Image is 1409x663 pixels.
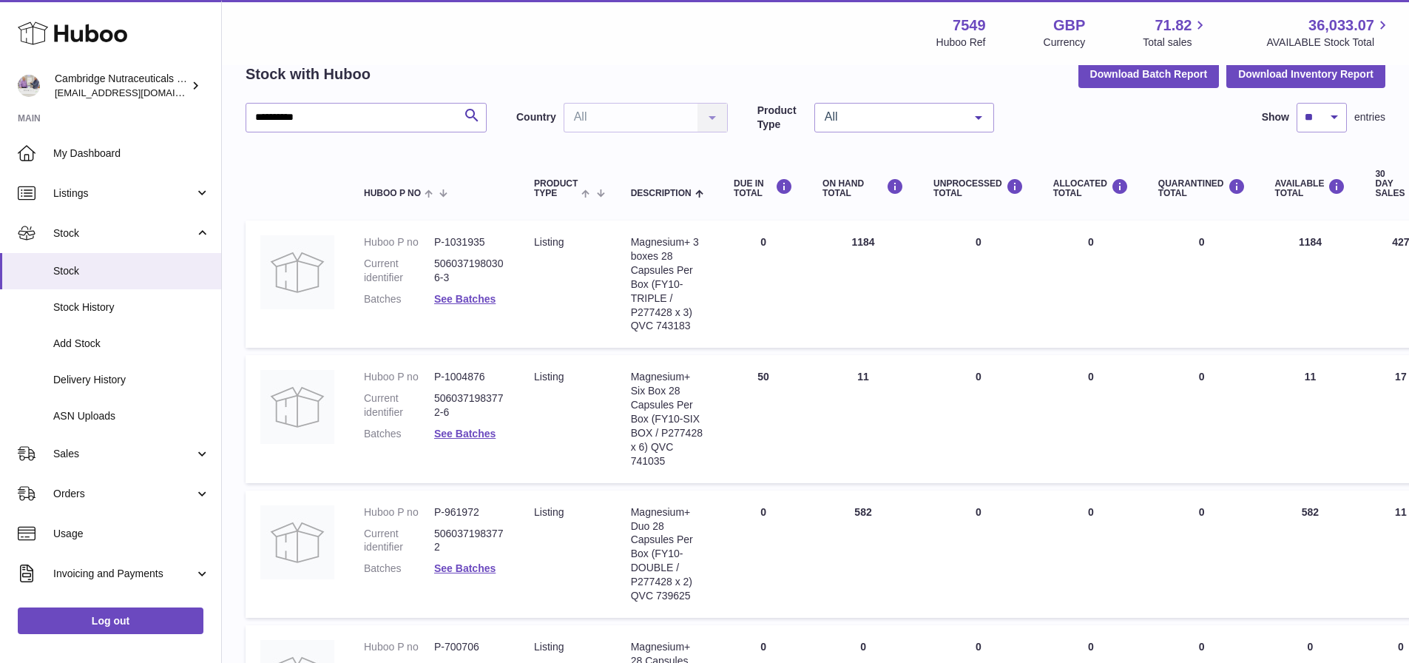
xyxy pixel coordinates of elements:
dt: Huboo P no [364,370,434,384]
td: 11 [1260,355,1361,482]
td: 582 [1260,491,1361,618]
dt: Current identifier [364,527,434,555]
div: UNPROCESSED Total [933,178,1024,198]
div: QUARANTINED Total [1158,178,1246,198]
span: My Dashboard [53,147,210,161]
span: Sales [53,447,195,461]
span: Product Type [534,179,578,198]
span: 0 [1199,371,1205,383]
span: All [821,110,964,124]
dd: 5060371983772-6 [434,391,504,420]
dd: 5060371980306-3 [434,257,504,285]
td: 50 [719,355,808,482]
button: Download Inventory Report [1226,61,1385,87]
span: [EMAIL_ADDRESS][DOMAIN_NAME] [55,87,217,98]
label: Product Type [757,104,807,132]
td: 582 [808,491,919,618]
td: 1184 [1260,221,1361,348]
dt: Huboo P no [364,505,434,519]
td: 1184 [808,221,919,348]
span: Total sales [1143,36,1209,50]
td: 0 [1038,355,1143,482]
span: 0 [1199,641,1205,653]
dt: Batches [364,562,434,576]
td: 0 [919,355,1038,482]
span: Description [631,189,692,198]
a: 71.82 Total sales [1143,16,1209,50]
span: 0 [1199,506,1205,518]
button: Download Batch Report [1078,61,1220,87]
span: AVAILABLE Stock Total [1266,36,1391,50]
span: 71.82 [1155,16,1192,36]
span: Usage [53,527,210,541]
dd: 5060371983772 [434,527,504,555]
dd: P-700706 [434,640,504,654]
dt: Batches [364,292,434,306]
label: Country [516,110,556,124]
strong: 7549 [953,16,986,36]
img: product image [260,370,334,444]
div: ON HAND Total [822,178,904,198]
span: Stock History [53,300,210,314]
a: Log out [18,608,203,634]
span: entries [1354,110,1385,124]
a: 36,033.07 AVAILABLE Stock Total [1266,16,1391,50]
span: 36,033.07 [1308,16,1374,36]
span: Huboo P no [364,189,421,198]
div: Cambridge Nutraceuticals Ltd [55,72,188,100]
td: 0 [919,491,1038,618]
span: listing [534,371,564,383]
span: Orders [53,487,195,501]
td: 0 [719,491,808,618]
span: Delivery History [53,373,210,387]
span: Stock [53,264,210,278]
label: Show [1262,110,1289,124]
dt: Batches [364,427,434,441]
dt: Huboo P no [364,640,434,654]
h2: Stock with Huboo [246,64,371,84]
img: product image [260,505,334,579]
dt: Huboo P no [364,235,434,249]
a: See Batches [434,562,496,574]
div: DUE IN TOTAL [734,178,793,198]
div: Huboo Ref [936,36,986,50]
div: ALLOCATED Total [1053,178,1129,198]
td: 0 [1038,491,1143,618]
span: Stock [53,226,195,240]
img: qvc@camnutra.com [18,75,40,97]
td: 11 [808,355,919,482]
strong: GBP [1053,16,1085,36]
span: Add Stock [53,337,210,351]
dt: Current identifier [364,257,434,285]
dd: P-1004876 [434,370,504,384]
img: product image [260,235,334,309]
dd: P-961972 [434,505,504,519]
div: Currency [1044,36,1086,50]
td: 0 [1038,221,1143,348]
span: listing [534,236,564,248]
td: 0 [919,221,1038,348]
a: See Batches [434,293,496,305]
span: Invoicing and Payments [53,567,195,581]
span: Listings [53,186,195,201]
dt: Current identifier [364,391,434,420]
span: listing [534,641,564,653]
dd: P-1031935 [434,235,504,249]
td: 0 [719,221,808,348]
span: ASN Uploads [53,409,210,423]
div: Magnesium+ Six Box 28 Capsules Per Box (FY10-SIX BOX / P277428 x 6) QVC 741035 [631,370,704,468]
div: Magnesium+ 3 boxes 28 Capsules Per Box (FY10-TRIPLE / P277428 x 3) QVC 743183 [631,235,704,333]
div: Magnesium+ Duo 28 Capsules Per Box (FY10-DOUBLE / P277428 x 2) QVC 739625 [631,505,704,603]
div: AVAILABLE Total [1275,178,1346,198]
span: listing [534,506,564,518]
span: 0 [1199,236,1205,248]
a: See Batches [434,428,496,440]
